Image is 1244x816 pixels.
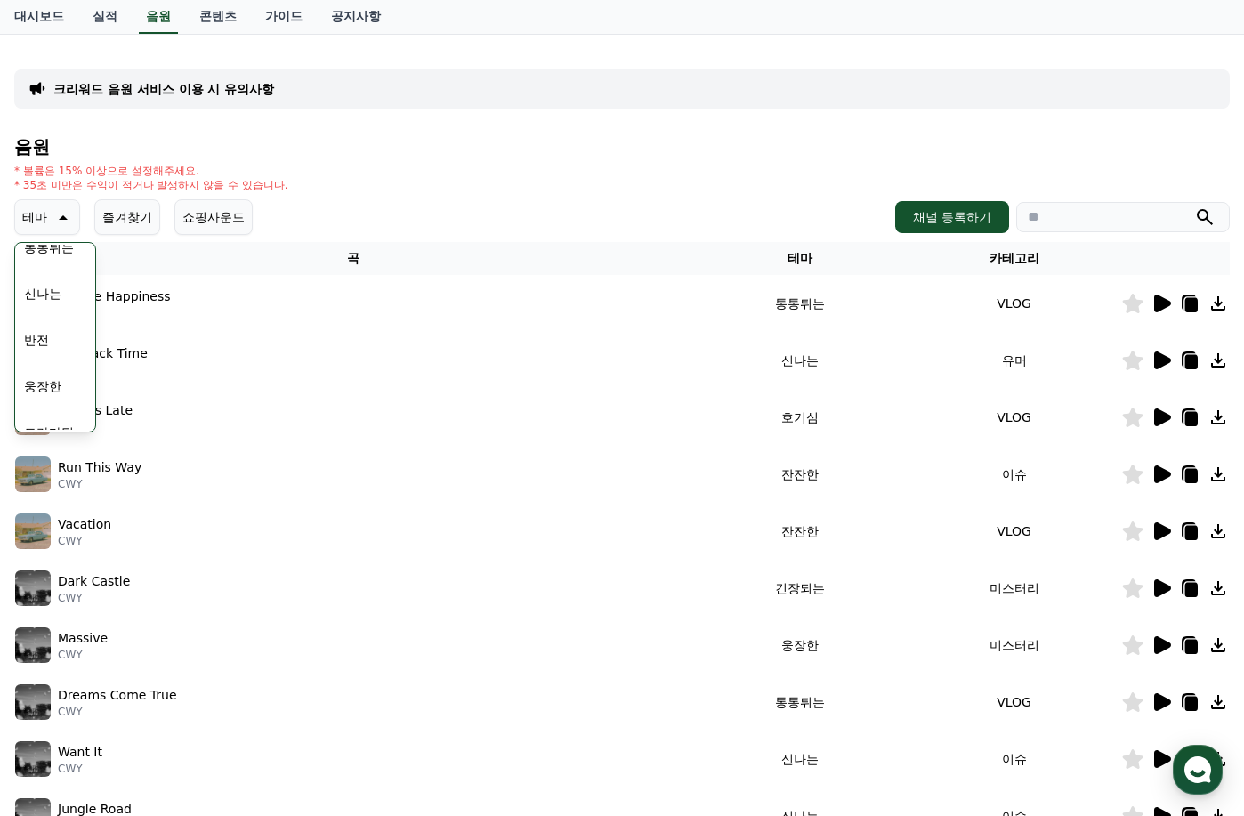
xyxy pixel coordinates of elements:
p: A Little Happiness [58,287,171,306]
p: CWY [58,762,102,776]
img: music [15,513,51,549]
a: 크리워드 음원 서비스 이용 시 유의사항 [53,80,274,98]
a: 설정 [230,564,342,609]
button: 통통튀는 [17,228,81,267]
th: 카테고리 [907,242,1121,275]
button: 신나는 [17,274,69,313]
td: 호기심 [692,389,907,446]
td: 미스터리 [907,560,1121,617]
td: 이슈 [907,446,1121,503]
td: 잔잔한 [692,503,907,560]
p: Cat Rack Time [58,344,148,363]
button: 웅장한 [17,367,69,406]
td: 통통튀는 [692,275,907,332]
a: 홈 [5,564,117,609]
button: 채널 등록하기 [895,201,1009,233]
button: 쇼핑사운드 [174,199,253,235]
p: CWY [58,534,111,548]
p: CWY [58,306,171,320]
img: music [15,684,51,720]
p: 테마 [22,205,47,230]
button: 반전 [17,320,56,360]
td: 이슈 [907,731,1121,788]
p: CWY [58,477,141,491]
button: 즐겨찾기 [94,199,160,235]
td: 유머 [907,332,1121,389]
p: Dark Castle [58,572,130,591]
td: VLOG [907,503,1121,560]
p: * 볼륨은 15% 이상으로 설정해주세요. [14,164,288,178]
td: 웅장한 [692,617,907,674]
img: music [15,741,51,777]
th: 테마 [692,242,907,275]
span: 홈 [56,591,67,605]
p: Vacation [58,515,111,534]
td: 미스터리 [907,617,1121,674]
p: Run This Way [58,458,141,477]
td: VLOG [907,389,1121,446]
p: CWY [58,705,177,719]
td: 긴장되는 [692,560,907,617]
td: VLOG [907,674,1121,731]
p: * 35초 미만은 수익이 적거나 발생하지 않을 수 있습니다. [14,178,288,192]
td: VLOG [907,275,1121,332]
th: 곡 [14,242,692,275]
td: 신나는 [692,332,907,389]
button: 드라마틱 [17,413,81,452]
h4: 음원 [14,137,1230,157]
img: music [15,627,51,663]
a: 대화 [117,564,230,609]
img: music [15,570,51,606]
td: 신나는 [692,731,907,788]
p: Massive [58,629,108,648]
p: CWY [58,363,148,377]
span: 대화 [163,592,184,606]
p: CWY [58,648,108,662]
button: 테마 [14,199,80,235]
p: Want It [58,743,102,762]
img: music [15,456,51,492]
p: CWY [58,591,130,605]
p: Dreams Come True [58,686,177,705]
span: 설정 [275,591,296,605]
td: 통통튀는 [692,674,907,731]
td: 잔잔한 [692,446,907,503]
